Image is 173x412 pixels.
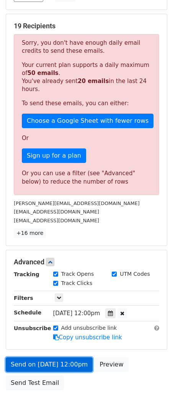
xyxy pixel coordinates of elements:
[14,258,159,266] h5: Advanced
[22,134,151,142] p: Or
[120,270,150,278] label: UTM Codes
[27,70,58,77] strong: 50 emails
[22,99,151,107] p: To send these emails, you can either:
[78,78,109,85] strong: 20 emails
[22,169,151,186] div: Or you can use a filter (see "Advanced" below) to reduce the number of rows
[135,375,173,412] iframe: Chat Widget
[95,357,128,372] a: Preview
[22,114,153,128] a: Choose a Google Sheet with fewer rows
[61,324,117,332] label: Add unsubscribe link
[14,22,159,30] h5: 19 Recipients
[14,325,51,331] strong: Unsubscribe
[14,218,99,223] small: [EMAIL_ADDRESS][DOMAIN_NAME]
[53,310,100,317] span: [DATE] 12:00pm
[14,209,99,215] small: [EMAIL_ADDRESS][DOMAIN_NAME]
[22,61,151,93] p: Your current plan supports a daily maximum of . You've already sent in the last 24 hours.
[6,376,64,390] a: Send Test Email
[14,200,140,206] small: [PERSON_NAME][EMAIL_ADDRESS][DOMAIN_NAME]
[14,309,41,316] strong: Schedule
[14,271,39,277] strong: Tracking
[6,357,93,372] a: Send on [DATE] 12:00pm
[22,39,151,55] p: Sorry, you don't have enough daily email credits to send these emails.
[14,295,33,301] strong: Filters
[53,334,122,341] a: Copy unsubscribe link
[61,270,94,278] label: Track Opens
[14,228,46,238] a: +16 more
[61,279,93,287] label: Track Clicks
[22,148,86,163] a: Sign up for a plan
